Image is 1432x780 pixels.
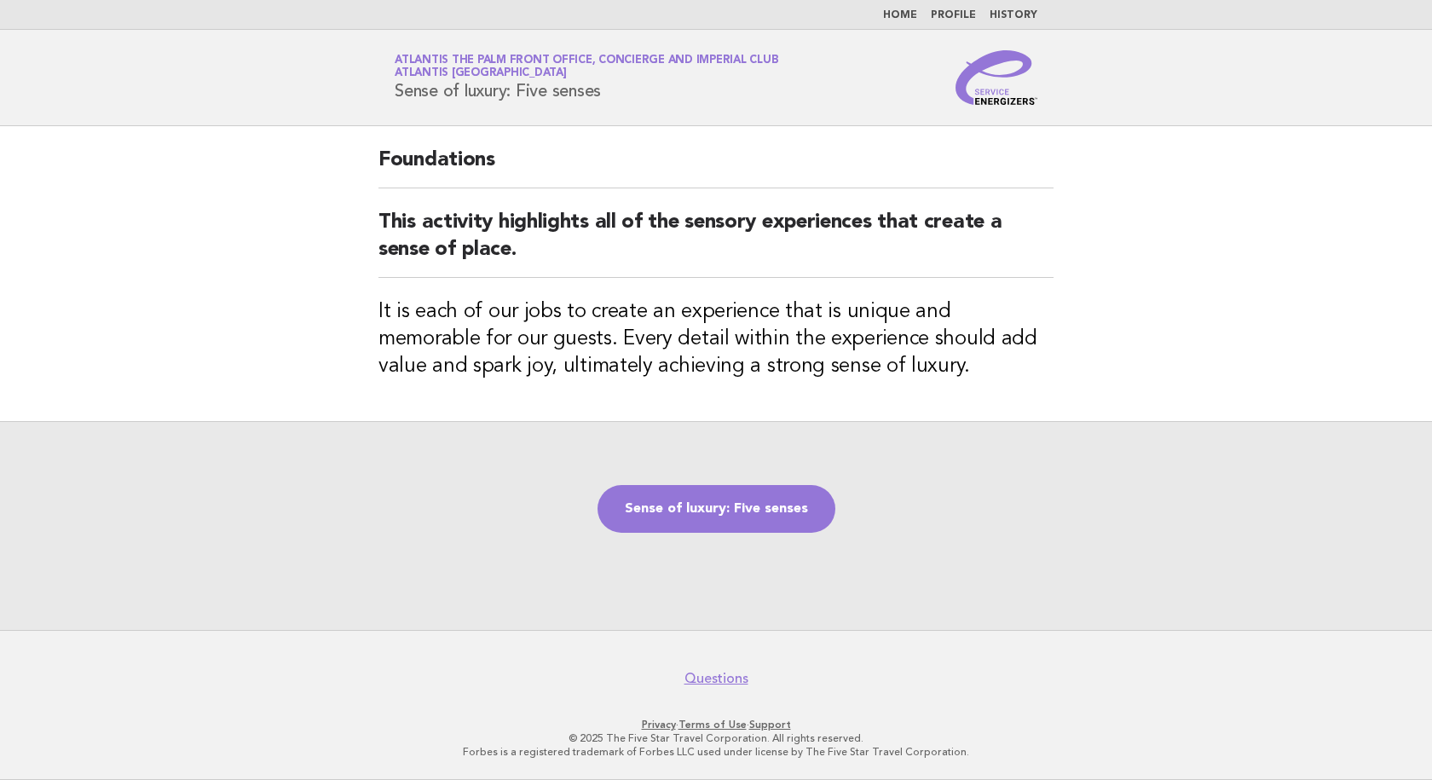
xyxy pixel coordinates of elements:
[931,10,976,20] a: Profile
[378,298,1054,380] h3: It is each of our jobs to create an experience that is unique and memorable for our guests. Every...
[883,10,917,20] a: Home
[194,731,1238,745] p: © 2025 The Five Star Travel Corporation. All rights reserved.
[642,719,676,731] a: Privacy
[684,670,748,687] a: Questions
[378,147,1054,188] h2: Foundations
[598,485,835,533] a: Sense of luxury: Five senses
[990,10,1037,20] a: History
[395,68,567,79] span: Atlantis [GEOGRAPHIC_DATA]
[194,745,1238,759] p: Forbes is a registered trademark of Forbes LLC used under license by The Five Star Travel Corpora...
[678,719,747,731] a: Terms of Use
[378,209,1054,278] h2: This activity highlights all of the sensory experiences that create a sense of place.
[749,719,791,731] a: Support
[956,50,1037,105] img: Service Energizers
[194,718,1238,731] p: · ·
[395,55,778,100] h1: Sense of luxury: Five senses
[395,55,778,78] a: Atlantis The Palm Front Office, Concierge and Imperial ClubAtlantis [GEOGRAPHIC_DATA]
